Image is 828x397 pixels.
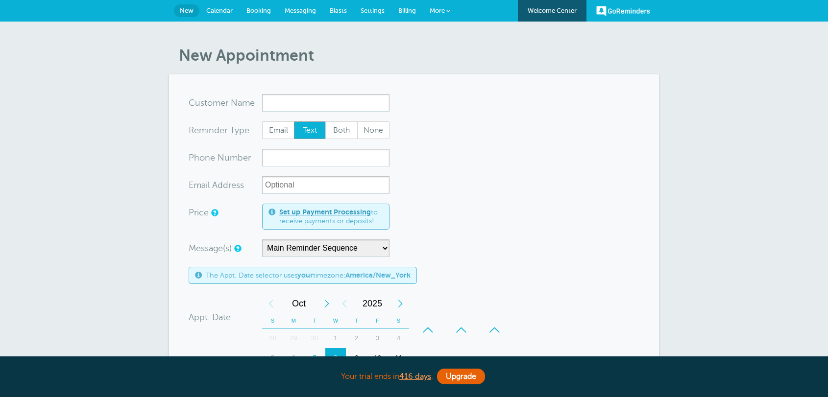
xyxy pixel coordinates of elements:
[437,369,485,384] a: Upgrade
[367,328,388,348] div: Friday, October 3
[189,98,204,107] span: Cus
[283,328,304,348] div: 29
[388,348,409,368] div: 11
[304,348,325,368] div: Today, Tuesday, October 7
[189,181,206,189] span: Ema
[388,313,409,328] th: S
[262,328,283,348] div: Sunday, September 28
[189,153,205,162] span: Pho
[357,121,390,139] label: None
[189,208,209,217] label: Price
[180,7,194,14] span: New
[361,7,385,14] span: Settings
[262,294,280,313] div: Previous Month
[297,271,313,279] b: your
[330,7,347,14] span: Blasts
[262,328,283,348] div: 28
[304,328,325,348] div: 30
[279,208,371,216] a: Set up Payment Processing
[262,348,283,368] div: Sunday, October 5
[169,366,659,387] div: Your trial ends in .
[325,121,358,139] label: Both
[189,94,262,112] div: ame
[367,313,388,328] th: F
[304,328,325,348] div: Tuesday, September 30
[325,348,346,368] div: Wednesday, October 8
[346,348,367,368] div: 9
[262,313,283,328] th: S
[304,348,325,368] div: 7
[399,372,431,381] a: 416 days
[294,121,326,139] label: Text
[285,7,316,14] span: Messaging
[204,98,238,107] span: tomer N
[388,328,409,348] div: Saturday, October 4
[325,328,346,348] div: 1
[179,46,659,65] h1: New Appointment
[346,328,367,348] div: 2
[211,210,217,216] a: An optional price for the appointment. If you set a price, you can include a payment link in your...
[346,328,367,348] div: Thursday, October 2
[346,313,367,328] th: T
[174,4,199,17] a: New
[263,122,294,139] span: Email
[280,294,318,313] span: October
[262,348,283,368] div: 5
[367,348,388,368] div: 10
[367,348,388,368] div: Friday, October 10
[246,7,271,14] span: Booking
[283,328,304,348] div: Monday, September 29
[388,348,409,368] div: Saturday, October 11
[262,176,390,194] input: Optional
[206,7,233,14] span: Calendar
[283,348,304,368] div: 6
[353,294,391,313] span: 2025
[345,271,411,279] b: America/New_York
[346,348,367,368] div: Thursday, October 9
[388,328,409,348] div: 4
[325,348,346,368] div: 8
[283,348,304,368] div: Monday, October 6
[189,244,232,253] label: Message(s)
[283,313,304,328] th: M
[262,121,294,139] label: Email
[325,313,346,328] th: W
[189,149,262,166] div: mber
[358,122,389,139] span: None
[336,294,353,313] div: Previous Year
[325,328,346,348] div: Wednesday, October 1
[189,313,231,322] label: Appt. Date
[318,294,336,313] div: Next Month
[326,122,357,139] span: Both
[367,328,388,348] div: 3
[294,122,326,139] span: Text
[206,271,411,280] span: The Appt. Date selector uses timezone:
[304,313,325,328] th: T
[391,294,409,313] div: Next Year
[206,181,228,189] span: il Add
[189,126,249,135] label: Reminder Type
[234,245,240,252] a: Simple templates and custom messages will use the reminder schedule set under Settings > Reminder...
[279,208,383,225] span: to receive payments or deposits!
[398,7,416,14] span: Billing
[205,153,230,162] span: ne Nu
[430,7,445,14] span: More
[189,176,262,194] div: ress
